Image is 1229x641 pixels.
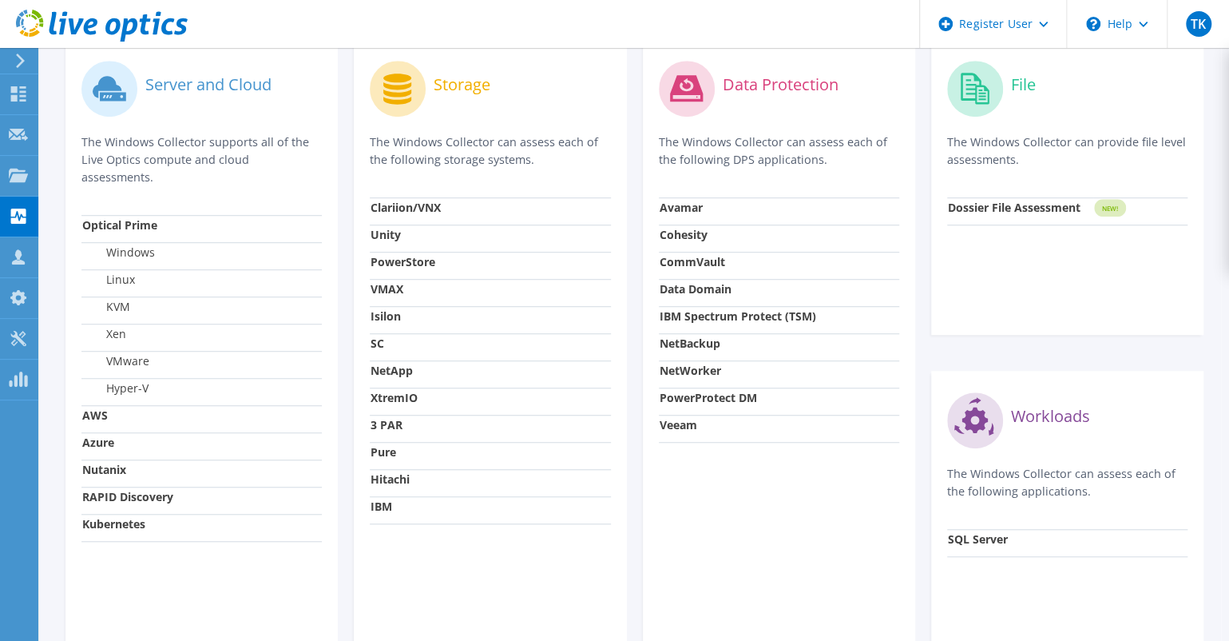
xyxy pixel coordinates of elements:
[1186,11,1211,37] span: TK
[371,309,401,324] strong: Isilon
[82,326,126,342] label: Xen
[82,380,149,396] label: Hyper-V
[1086,17,1100,31] svg: \n
[82,353,149,369] label: VMware
[660,417,697,432] strong: Veeam
[660,227,708,242] strong: Cohesity
[434,77,490,93] label: Storage
[947,465,1187,500] p: The Windows Collector can assess each of the following applications.
[659,133,899,169] p: The Windows Collector can assess each of the following DPS applications.
[1011,408,1090,424] label: Workloads
[82,299,130,315] label: KVM
[1101,204,1117,213] tspan: NEW!
[82,245,155,261] label: Windows
[371,444,396,460] strong: Pure
[145,77,272,93] label: Server and Cloud
[660,390,757,405] strong: PowerProtect DM
[1011,77,1036,93] label: File
[947,133,1187,169] p: The Windows Collector can provide file level assessments.
[660,200,703,215] strong: Avamar
[723,77,838,93] label: Data Protection
[371,336,384,351] strong: SC
[371,472,410,487] strong: Hitachi
[371,281,403,297] strong: VMAX
[660,309,816,324] strong: IBM Spectrum Protect (TSM)
[82,489,173,504] strong: RAPID Discovery
[82,516,145,532] strong: Kubernetes
[371,254,435,269] strong: PowerStore
[660,281,731,297] strong: Data Domain
[82,435,114,450] strong: Azure
[371,499,392,514] strong: IBM
[371,200,441,215] strong: Clariion/VNX
[82,462,126,477] strong: Nutanix
[82,217,157,233] strong: Optical Prime
[371,227,401,242] strong: Unity
[371,363,413,378] strong: NetApp
[371,417,402,432] strong: 3 PAR
[660,336,720,351] strong: NetBackup
[371,390,418,405] strong: XtremIO
[660,363,721,378] strong: NetWorker
[81,133,322,186] p: The Windows Collector supports all of the Live Optics compute and cloud assessments.
[948,532,1008,547] strong: SQL Server
[82,272,135,288] label: Linux
[82,408,108,423] strong: AWS
[948,200,1080,215] strong: Dossier File Assessment
[370,133,610,169] p: The Windows Collector can assess each of the following storage systems.
[660,254,725,269] strong: CommVault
